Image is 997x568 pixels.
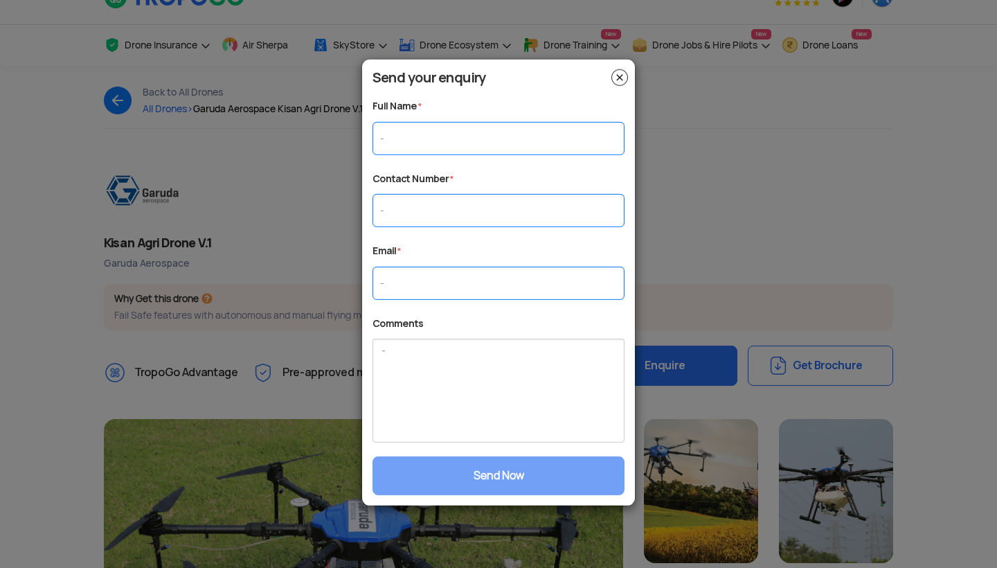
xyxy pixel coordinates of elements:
[372,121,625,154] input: -
[611,69,628,86] img: close
[372,267,625,300] input: -
[372,70,625,85] h4: Send your enquiry
[372,171,453,186] label: Contact Number
[372,244,401,258] label: Email
[372,456,625,495] button: Send Now
[372,317,424,330] label: Comments
[372,194,625,227] input: -
[372,99,422,114] label: Full Name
